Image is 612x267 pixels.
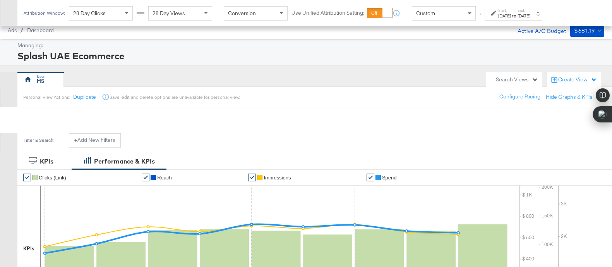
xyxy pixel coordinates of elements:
[23,10,65,16] div: Attribution Window:
[39,175,66,181] span: Clicks (Link)
[518,13,530,19] div: [DATE]
[23,94,70,100] div: Personal View Actions:
[74,136,77,144] strong: +
[17,42,602,49] div: Managing:
[509,24,566,36] div: Active A/C Budget
[17,27,27,33] span: /
[23,138,55,143] div: Filter & Search:
[494,90,546,104] button: Configure Pacing
[291,9,364,17] label: Use Unified Attribution Setting:
[110,94,240,100] div: Save, edit and delete options are unavailable for personal view.
[142,174,149,181] a: ✔
[73,10,106,17] span: 28 Day Clicks
[17,49,602,62] div: Splash UAE Ecommerce
[23,245,34,252] div: KPIs
[546,93,593,101] button: Hide Graphs & KPIs
[248,174,256,181] a: ✔
[498,13,511,19] div: [DATE]
[27,27,54,33] a: Dashboard
[264,175,291,181] span: Impressions
[94,157,155,166] div: Performance & KPIs
[477,13,484,16] span: ↑
[228,10,256,17] span: Conversion
[518,8,530,13] label: End:
[416,10,435,17] span: Custom
[40,157,53,166] div: KPIs
[69,133,121,147] button: +Add New Filters
[367,174,374,181] a: ✔
[496,76,538,83] div: Search Views
[153,10,185,17] span: 28 Day Views
[498,8,511,13] label: Start:
[73,93,96,101] button: Duplicate
[511,13,518,19] strong: to
[8,27,17,33] span: Ads
[157,175,172,181] span: Reach
[382,175,397,181] span: Spend
[37,78,44,85] div: MS
[570,24,604,37] button: $681.19
[558,76,597,84] div: Create View
[574,26,595,36] div: $681.19
[23,174,31,181] a: ✔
